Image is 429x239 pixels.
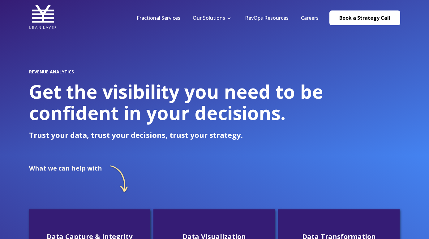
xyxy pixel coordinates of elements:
[301,14,319,21] a: Careers
[29,165,102,172] h2: What we can help with
[137,14,180,21] a: Fractional Services
[29,69,400,74] h2: REVENUE ANALYTICS
[131,14,325,21] div: Navigation Menu
[193,14,225,21] a: Our Solutions
[29,3,57,31] img: Lean Layer Logo
[29,81,400,124] h1: Get the visibility you need to be confident in your decisions.
[245,14,289,21] a: RevOps Resources
[329,10,400,25] a: Book a Strategy Call
[29,131,400,139] p: Trust your data, trust your decisions, trust your strategy.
